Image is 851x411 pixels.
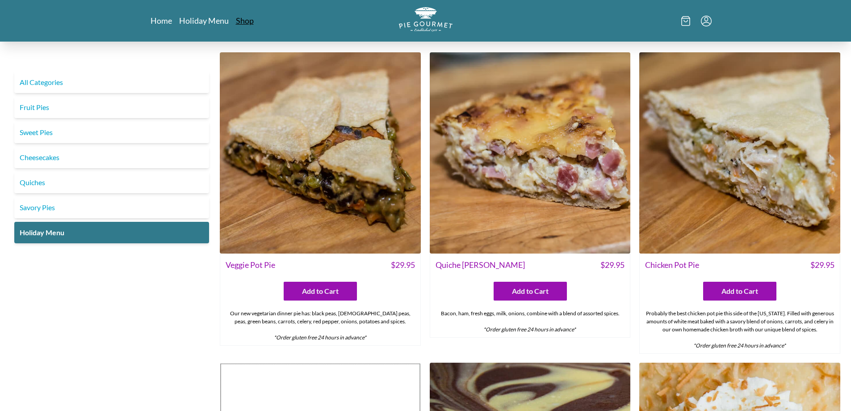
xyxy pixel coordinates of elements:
[483,326,576,333] em: *Order gluten free 24 hours in advance*
[645,259,699,271] span: Chicken Pot Pie
[399,7,453,34] a: Logo
[701,16,712,26] button: Menu
[512,286,549,297] span: Add to Cart
[14,97,209,118] a: Fruit Pies
[600,259,625,271] span: $ 29.95
[14,72,209,93] a: All Categories
[810,259,834,271] span: $ 29.95
[220,52,421,254] img: Veggie Pot Pie
[430,52,631,254] img: Quiche Lorraine
[302,286,339,297] span: Add to Cart
[14,172,209,193] a: Quiches
[236,15,254,26] a: Shop
[179,15,229,26] a: Holiday Menu
[151,15,172,26] a: Home
[391,259,415,271] span: $ 29.95
[14,197,209,218] a: Savory Pies
[693,342,786,349] em: *Order gluten free 24 hours in advance*
[640,306,840,353] div: Probably the best chicken pot pie this side of the [US_STATE]. Filled with generous amounts of wh...
[226,259,275,271] span: Veggie Pot Pie
[14,147,209,168] a: Cheesecakes
[494,282,567,301] button: Add to Cart
[14,122,209,143] a: Sweet Pies
[220,306,420,345] div: Our new vegetarian dinner pie has: black peas, [DEMOGRAPHIC_DATA] peas, peas, green beans, carrot...
[703,282,776,301] button: Add to Cart
[639,52,840,254] img: Chicken Pot Pie
[274,334,366,341] em: *Order gluten free 24 hours in advance*
[14,222,209,243] a: Holiday Menu
[284,282,357,301] button: Add to Cart
[399,7,453,32] img: logo
[436,259,525,271] span: Quiche [PERSON_NAME]
[721,286,758,297] span: Add to Cart
[430,306,630,337] div: Bacon, ham, fresh eggs, milk, onions, combine with a blend of assorted spices.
